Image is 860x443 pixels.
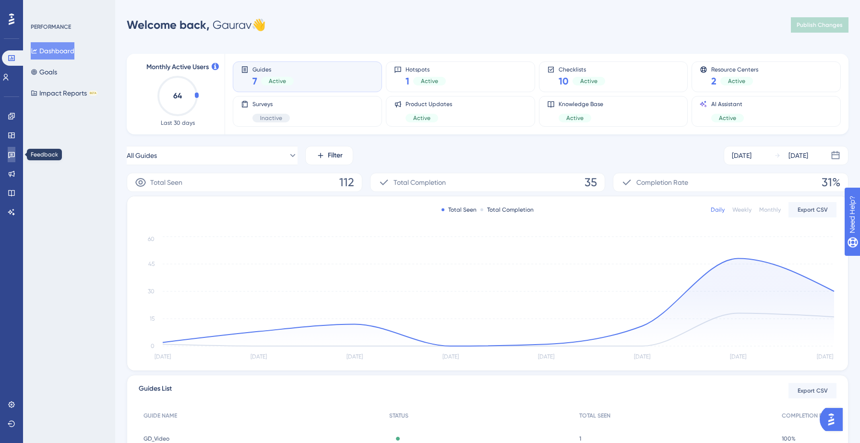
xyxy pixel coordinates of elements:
[798,206,828,214] span: Export CSV
[820,405,848,434] iframe: UserGuiding AI Assistant Launcher
[413,114,430,122] span: Active
[788,202,836,217] button: Export CSV
[579,435,581,443] span: 1
[480,206,534,214] div: Total Completion
[559,74,569,88] span: 10
[148,236,155,242] tspan: 60
[139,383,172,398] span: Guides List
[155,353,171,360] tspan: [DATE]
[394,177,446,188] span: Total Completion
[127,18,210,32] span: Welcome back,
[728,77,745,85] span: Active
[173,91,182,100] text: 64
[161,119,195,127] span: Last 30 days
[31,84,97,102] button: Impact ReportsBETA
[759,206,781,214] div: Monthly
[711,100,744,108] span: AI Assistant
[305,146,353,165] button: Filter
[559,100,603,108] span: Knowledge Base
[328,150,343,161] span: Filter
[143,412,177,419] span: GUIDE NAME
[151,343,155,349] tspan: 0
[817,353,833,360] tspan: [DATE]
[636,177,688,188] span: Completion Rate
[442,353,459,360] tspan: [DATE]
[634,353,650,360] tspan: [DATE]
[127,150,157,161] span: All Guides
[31,23,71,31] div: PERFORMANCE
[23,2,60,14] span: Need Help?
[797,21,843,29] span: Publish Changes
[732,206,752,214] div: Weekly
[406,66,446,72] span: Hotspots
[585,175,597,190] span: 35
[150,315,155,322] tspan: 15
[406,74,409,88] span: 1
[406,100,452,108] span: Product Updates
[252,100,290,108] span: Surveys
[252,74,257,88] span: 7
[346,353,363,360] tspan: [DATE]
[730,353,746,360] tspan: [DATE]
[442,206,477,214] div: Total Seen
[150,177,182,188] span: Total Seen
[31,63,57,81] button: Goals
[260,114,282,122] span: Inactive
[822,175,840,190] span: 31%
[127,17,266,33] div: Gaurav 👋
[719,114,736,122] span: Active
[148,261,155,267] tspan: 45
[127,146,298,165] button: All Guides
[711,74,717,88] span: 2
[146,61,209,73] span: Monthly Active Users
[788,150,808,161] div: [DATE]
[732,150,752,161] div: [DATE]
[339,175,354,190] span: 112
[566,114,584,122] span: Active
[782,412,832,419] span: COMPLETION RATE
[31,42,74,60] button: Dashboard
[389,412,408,419] span: STATUS
[143,435,169,443] span: GD_Video
[251,353,267,360] tspan: [DATE]
[421,77,438,85] span: Active
[711,66,758,72] span: Resource Centers
[89,91,97,96] div: BETA
[782,435,796,443] span: 100%
[579,412,610,419] span: TOTAL SEEN
[711,206,725,214] div: Daily
[269,77,286,85] span: Active
[538,353,554,360] tspan: [DATE]
[798,387,828,395] span: Export CSV
[148,288,155,295] tspan: 30
[559,66,605,72] span: Checklists
[791,17,848,33] button: Publish Changes
[580,77,597,85] span: Active
[788,383,836,398] button: Export CSV
[252,66,294,72] span: Guides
